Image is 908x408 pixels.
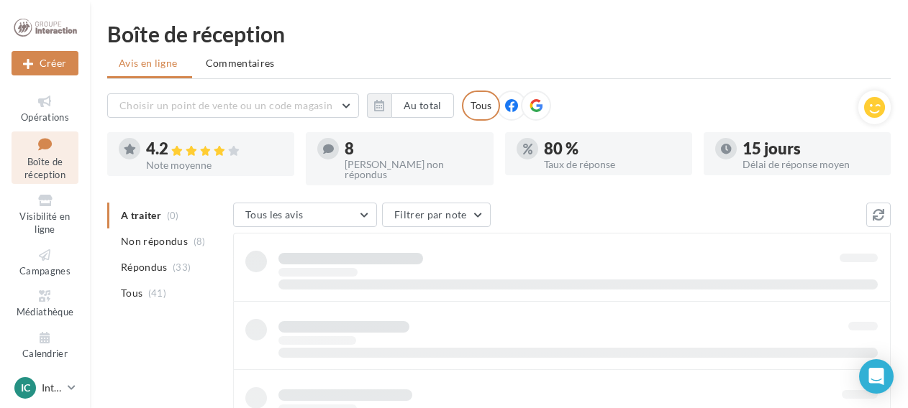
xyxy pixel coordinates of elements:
a: Visibilité en ligne [12,190,78,238]
div: Tous [462,91,500,121]
a: Boîte de réception [12,131,78,184]
div: 8 [345,141,481,157]
div: 4.2 [146,141,283,157]
button: Créer [12,51,78,75]
span: Non répondus [121,234,188,249]
div: Note moyenne [146,160,283,170]
span: IC [21,381,30,395]
div: [PERSON_NAME] non répondus [345,159,481,180]
span: Commentaires [206,57,275,69]
span: Campagnes [19,265,71,277]
a: Calendrier [12,327,78,362]
button: Au total [391,93,454,118]
button: Au total [367,93,454,118]
div: 15 jours [743,141,879,157]
span: (8) [194,236,206,247]
span: Médiathèque [17,306,74,317]
span: Choisir un point de vente ou un code magasin [119,99,332,111]
span: Visibilité en ligne [19,210,70,236]
span: (41) [148,287,166,299]
div: Boîte de réception [107,23,891,45]
p: Interaction [GEOGRAPHIC_DATA] [42,381,62,395]
span: Calendrier [22,348,68,359]
a: Opérations [12,91,78,126]
div: Taux de réponse [544,159,681,170]
div: Délai de réponse moyen [743,159,879,170]
div: 80 % [544,141,681,157]
div: Open Intercom Messenger [859,359,894,394]
a: Médiathèque [12,285,78,320]
span: Opérations [21,111,69,123]
span: (33) [173,261,191,273]
a: Campagnes [12,244,78,279]
span: Tous [121,286,142,300]
a: IC Interaction [GEOGRAPHIC_DATA] [12,374,78,402]
span: Boîte de réception [24,156,65,181]
button: Choisir un point de vente ou un code magasin [107,93,359,118]
div: Nouvelle campagne [12,51,78,75]
span: Répondus [121,260,168,274]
